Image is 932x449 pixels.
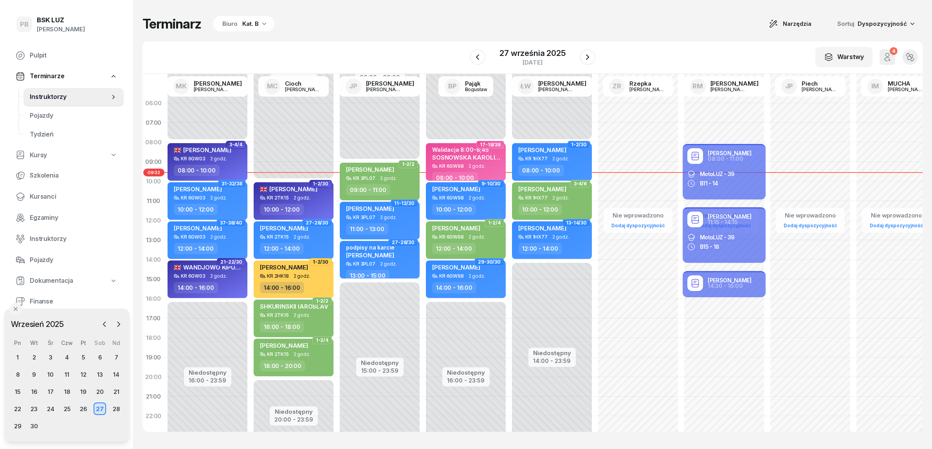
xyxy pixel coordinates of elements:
[229,144,242,145] span: 3-4/4
[402,163,415,165] span: 1-2/2
[9,67,124,85] a: Terminarze
[37,24,85,34] div: [PERSON_NAME]
[142,133,164,152] div: 08:00
[380,176,397,181] span: 2 godz.
[37,17,85,23] div: BSK LUZ
[142,17,201,31] h1: Terminarz
[692,83,703,90] span: RM
[9,146,124,164] a: Kursy
[361,358,399,375] button: Niedostępny15:00 - 23:59
[439,195,464,200] div: KR 6GW98
[353,176,375,181] div: KR 3PL07
[538,81,586,86] div: [PERSON_NAME]
[110,368,123,381] div: 14
[781,209,840,232] button: Nie wprowadzonoDodaj dyspozycyjność
[94,402,106,415] div: 27
[438,76,494,97] a: BPPająkBogusław
[775,76,845,97] a: JPPiech[PERSON_NAME]
[260,204,304,215] div: 10:00 - 12:00
[142,406,164,426] div: 22:00
[30,111,117,121] span: Pojazdy
[439,234,464,239] div: KR 6GW98
[142,387,164,406] div: 21:00
[189,368,227,385] button: Niedostępny16:00 - 23:59
[30,276,73,286] span: Dokumentacja
[629,87,667,92] div: [PERSON_NAME]
[174,264,243,271] span: WANDJOWO KIPULU
[518,243,562,254] div: 12:00 - 14:00
[59,339,75,346] div: Czw
[380,215,397,220] span: 2 godz.
[432,224,480,232] span: [PERSON_NAME]
[260,360,305,372] div: 18:00 - 20:00
[30,129,117,140] span: Tydzień
[694,210,754,221] div: Nie wprowadzono
[267,234,289,239] div: KR 2TK15
[629,81,667,86] div: Rzepka
[94,351,106,363] div: 6
[574,183,587,185] span: 3-4/6
[267,195,289,200] div: KR 2TK15
[75,339,92,346] div: Pt
[211,16,274,32] button: BiuroKat. B
[174,224,222,232] span: [PERSON_NAME]
[61,368,73,381] div: 11
[92,339,108,346] div: Sob
[30,171,117,181] span: Szkolenia
[142,191,164,211] div: 11:00
[432,282,476,293] div: 14:00 - 16:00
[285,87,323,92] div: [PERSON_NAME]
[394,203,415,204] span: 11-12/30
[447,370,485,375] div: Niedostępny
[346,244,395,251] div: podpisy na karcie
[274,409,313,415] div: Niedostępny
[533,350,571,356] div: Niedostępny
[11,351,24,363] div: 1
[28,420,40,432] div: 30
[142,113,164,133] div: 07:00
[481,183,501,185] span: 9-10/30
[346,270,389,281] div: 13:00 - 15:00
[533,348,571,366] button: Niedostępny14:00 - 23:59
[890,47,897,55] div: 4
[220,261,242,263] span: 21-22/30
[260,303,328,310] span: SHKURINSKII IAROSLAV
[44,385,57,398] div: 17
[9,339,26,346] div: Pn
[94,385,106,398] div: 20
[30,255,117,265] span: Pojazdy
[447,375,485,384] div: 16:00 - 23:59
[533,356,571,364] div: 14:00 - 23:59
[260,321,304,332] div: 16:00 - 18:00
[267,83,278,90] span: MC
[316,339,328,341] span: 1-2/4
[294,195,310,201] span: 2 godz.
[222,183,242,185] span: 31-32/38
[28,402,40,415] div: 23
[710,87,748,92] div: [PERSON_NAME]
[189,370,227,375] div: Niedostępny
[465,87,487,92] div: Bogusław
[518,204,562,215] div: 10:00 - 12:00
[181,195,206,200] div: KR 6GW03
[432,204,476,215] div: 10:00 - 12:00
[888,81,925,86] div: MUCHA
[220,222,242,224] span: 37-38/40
[267,352,289,357] div: KR 2TK15
[566,222,587,224] span: 13-14/30
[142,309,164,328] div: 17:00
[432,243,476,254] div: 12:00 - 14:00
[11,368,24,381] div: 8
[110,402,123,415] div: 28
[366,87,404,92] div: [PERSON_NAME]
[30,92,110,102] span: Instruktorzy
[167,76,248,97] a: MK[PERSON_NAME][PERSON_NAME]
[518,224,566,232] span: [PERSON_NAME]
[439,163,464,169] div: KR 6GW98
[684,76,765,97] a: RM[PERSON_NAME][PERSON_NAME]
[260,185,317,193] span: [PERSON_NAME]
[174,243,218,254] div: 12:00 - 14:00
[181,273,206,278] div: KR 6GW03
[176,83,187,90] span: MK
[23,88,124,106] a: Instruktorzy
